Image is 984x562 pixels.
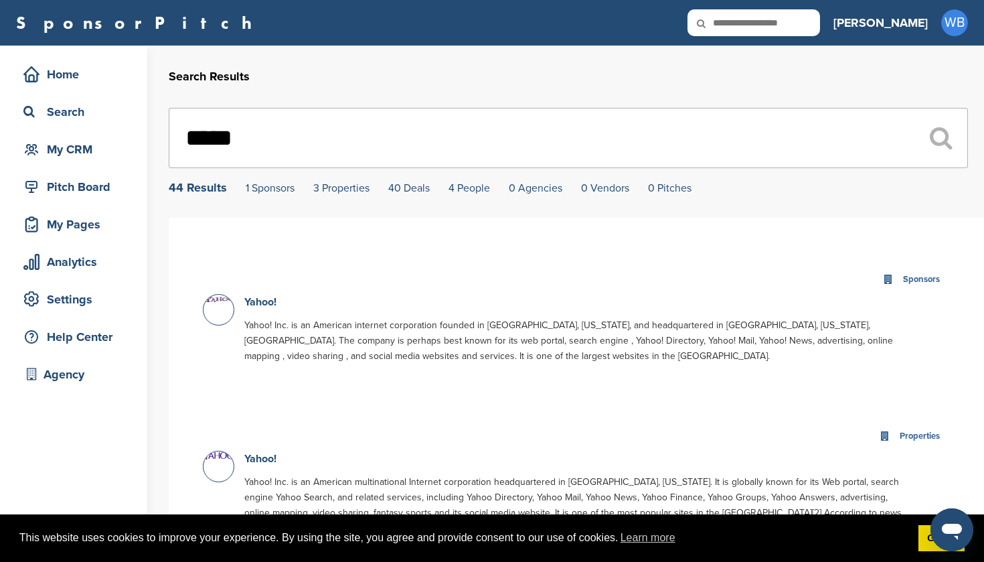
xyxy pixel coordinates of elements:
[169,182,227,194] div: 44 Results
[509,182,562,195] a: 0 Agencies
[244,452,276,466] a: Yahoo!
[20,325,134,349] div: Help Center
[619,528,677,548] a: learn more about cookies
[13,247,134,277] a: Analytics
[203,296,237,302] img: Data
[20,287,134,311] div: Settings
[16,14,260,31] a: SponsorPitch
[313,182,370,195] a: 3 Properties
[20,175,134,199] div: Pitch Board
[13,134,134,165] a: My CRM
[833,8,928,38] a: [PERSON_NAME]
[20,100,134,124] div: Search
[203,451,237,459] img: Data?1415811134
[13,59,134,90] a: Home
[896,429,943,444] div: Properties
[833,13,928,32] h3: [PERSON_NAME]
[20,62,134,86] div: Home
[19,528,908,548] span: This website uses cookies to improve your experience. By using the site, you agree and provide co...
[448,182,490,195] a: 4 People
[20,250,134,274] div: Analytics
[648,182,691,195] a: 0 Pitches
[20,137,134,161] div: My CRM
[900,272,943,287] div: Sponsors
[169,68,968,86] h2: Search Results
[13,284,134,315] a: Settings
[388,182,430,195] a: 40 Deals
[20,212,134,236] div: My Pages
[13,171,134,202] a: Pitch Board
[918,525,965,552] a: dismiss cookie message
[930,508,973,551] iframe: Button to launch messaging window
[246,182,295,195] a: 1 Sponsors
[244,474,903,551] p: Yahoo! Inc. is an American multinational Internet corporation headquartered in [GEOGRAPHIC_DATA],...
[13,322,134,352] a: Help Center
[13,96,134,127] a: Search
[244,295,276,309] a: Yahoo!
[13,359,134,390] a: Agency
[20,362,134,387] div: Agency
[581,182,629,195] a: 0 Vendors
[244,318,903,364] p: Yahoo! Inc. is an American internet corporation founded in [GEOGRAPHIC_DATA], [US_STATE], and hea...
[13,209,134,240] a: My Pages
[941,9,968,36] span: WB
